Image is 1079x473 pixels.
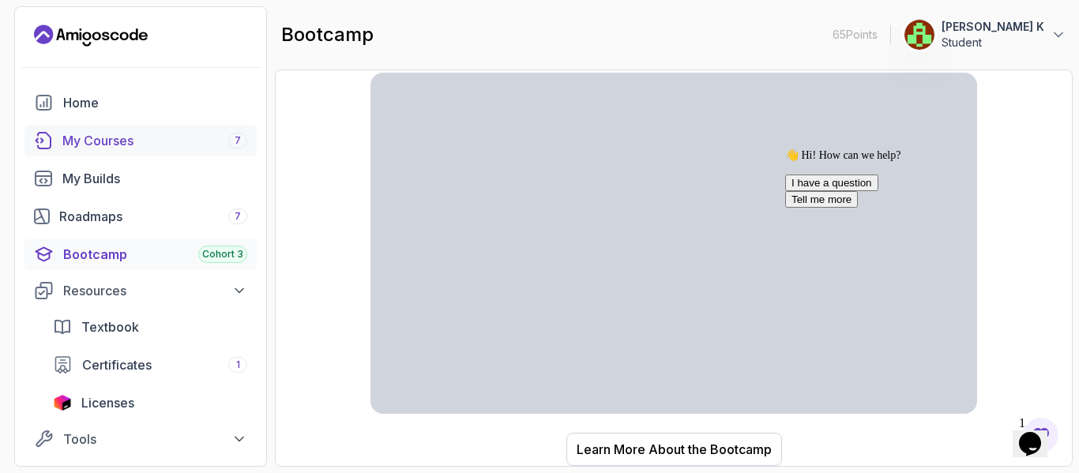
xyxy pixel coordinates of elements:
a: home [24,87,257,118]
div: My Courses [62,131,247,150]
iframe: chat widget [1013,410,1063,457]
div: Roadmaps [59,207,247,226]
a: licenses [43,387,257,419]
span: Textbook [81,317,139,336]
span: 👋 Hi! How can we help? [6,7,122,19]
span: 7 [235,210,241,223]
span: Cohort 3 [202,248,243,261]
h2: bootcamp [281,22,374,47]
a: certificates [43,349,257,381]
a: builds [24,163,257,194]
p: [PERSON_NAME] K [942,19,1044,35]
div: Learn More About the Bootcamp [577,440,772,459]
div: Home [63,93,247,112]
button: Tell me more [6,49,79,66]
span: Certificates [82,355,152,374]
div: 👋 Hi! How can we help?I have a questionTell me more [6,6,291,66]
a: bootcamp [24,238,257,270]
button: I have a question [6,32,100,49]
div: My Builds [62,169,247,188]
img: jetbrains icon [53,395,72,411]
button: Resources [24,276,257,305]
a: roadmaps [24,201,257,232]
div: Bootcamp [63,245,247,264]
iframe: chat widget [779,142,1063,402]
a: textbook [43,311,257,343]
img: user profile image [904,20,934,50]
button: Learn More About the Bootcamp [566,433,782,466]
span: 1 [236,359,240,371]
button: user profile image[PERSON_NAME] KStudent [904,19,1066,51]
div: Tools [63,430,247,449]
a: courses [24,125,257,156]
p: Student [942,35,1044,51]
span: Licenses [81,393,134,412]
p: 65 Points [833,27,878,43]
button: Tools [24,425,257,453]
div: Resources [63,281,247,300]
span: 7 [235,134,241,147]
a: Landing page [34,23,148,48]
